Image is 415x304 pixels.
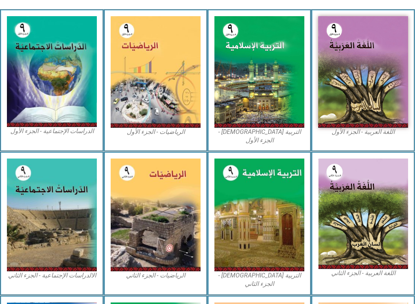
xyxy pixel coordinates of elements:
[318,269,408,277] figcaption: اللغة العربية - الجزء الثاني
[318,128,408,136] figcaption: اللغة العربية - الجزء الأول​
[111,128,201,136] figcaption: الرياضيات - الجزء الأول​
[214,271,304,289] figcaption: التربية [DEMOGRAPHIC_DATA] - الجزء الثاني
[214,128,304,145] figcaption: التربية [DEMOGRAPHIC_DATA] - الجزء الأول
[111,271,201,280] figcaption: الرياضيات - الجزء الثاني
[7,127,97,135] figcaption: الدراسات الإجتماعية - الجزء الأول​
[7,271,97,280] figcaption: الالدراسات الإجتماعية - الجزء الثاني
